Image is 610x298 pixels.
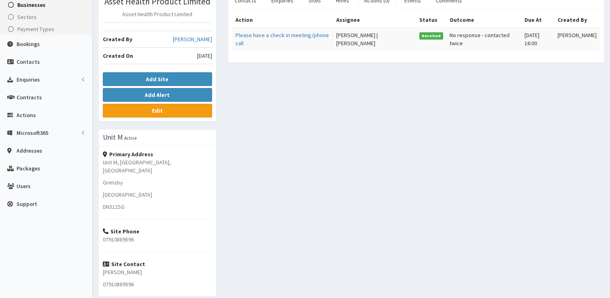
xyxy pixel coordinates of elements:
[103,104,212,118] a: Edit
[446,27,521,50] td: No response - contacted twice
[103,10,212,18] p: Asset Health Product Limited
[103,158,212,174] p: Unit M, [GEOGRAPHIC_DATA], [GEOGRAPHIC_DATA]
[333,13,416,27] th: Assignee
[2,23,92,35] a: Payment Types
[103,178,212,187] p: Grimsby
[146,76,169,83] b: Add Site
[103,203,212,211] p: DN312SG
[17,1,46,8] span: Businesses
[103,260,145,268] strong: Site Contact
[446,13,521,27] th: Outcome
[17,165,40,172] span: Packages
[17,200,37,208] span: Support
[554,13,600,27] th: Created By
[17,76,40,83] span: Enquiries
[103,88,212,102] button: Add Alert
[419,32,443,40] span: Resolved
[103,36,132,43] b: Created By
[416,13,447,27] th: Status
[17,94,42,101] span: Contracts
[17,40,40,48] span: Bookings
[2,11,92,23] a: Sectors
[152,107,163,114] b: Edit
[17,13,37,21] span: Sectors
[232,13,333,27] th: Action
[103,191,212,199] p: [GEOGRAPHIC_DATA]
[103,151,153,158] strong: Primary Address
[17,129,48,136] span: Microsoft365
[17,111,36,119] span: Actions
[103,228,139,235] strong: Site Phone
[103,52,133,59] b: Created On
[197,52,212,60] span: [DATE]
[145,91,170,99] b: Add Alert
[333,27,416,50] td: [PERSON_NAME] | [PERSON_NAME]
[17,147,42,154] span: Addresses
[173,35,212,43] a: [PERSON_NAME]
[521,27,554,50] td: [DATE] 16:00
[17,183,31,190] span: Users
[554,27,600,50] td: [PERSON_NAME]
[103,280,212,288] p: 07910889596
[521,13,554,27] th: Due At
[103,235,212,243] p: 07910889596
[103,134,123,141] h3: Unit M
[235,31,329,47] a: Please have a check in meeting/phone call
[17,58,40,65] span: Contacts
[103,268,212,276] p: [PERSON_NAME]
[17,25,54,33] span: Payment Types
[124,135,137,141] small: Active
